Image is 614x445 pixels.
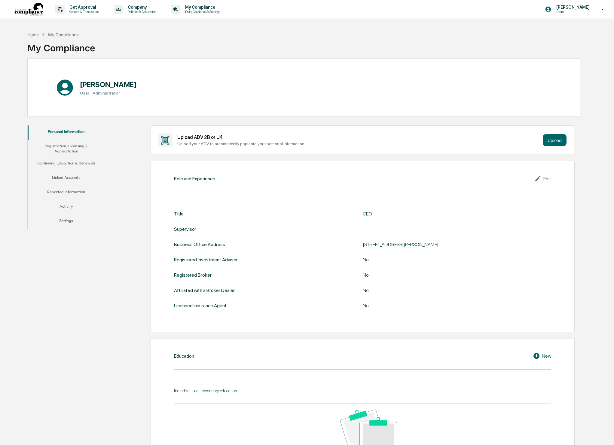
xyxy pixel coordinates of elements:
div: Registered Investment Adviser [174,257,238,263]
iframe: Open customer support [595,425,611,441]
button: Activity [28,200,105,215]
button: Linked Accounts [28,171,105,186]
div: Licensed Insurance Agent [174,303,227,308]
div: Education [174,353,194,359]
button: Personal Information [28,125,105,140]
img: logo [14,3,43,16]
div: [STREET_ADDRESS][PERSON_NAME] [363,242,513,247]
button: Settings [28,215,105,229]
div: Role and Experience [174,176,215,182]
div: Home [27,32,39,37]
div: No [363,287,513,293]
p: Policies & Documents [123,10,159,14]
p: Get Approval [65,5,102,10]
button: Upload [543,134,567,146]
div: Affiliated with a Broker Dealer [174,287,235,293]
p: Users [551,10,593,14]
div: Registered Broker [174,272,212,278]
h3: User | Administrator [80,91,137,95]
div: New [533,352,551,359]
button: Continuing Education & Renewals [28,157,105,171]
button: Reported Information [28,186,105,200]
p: My Compliance [180,5,223,10]
p: Data, Deadlines & Settings [180,10,223,14]
h1: [PERSON_NAME] [80,80,137,89]
div: No [363,272,513,278]
p: Content & Transactions [65,10,102,14]
div: My Compliance [48,32,79,37]
div: No [363,257,513,263]
div: Upload ADV 2B or U4 [177,134,540,140]
p: [PERSON_NAME] [551,5,593,10]
button: Registration, Licensing & Accreditation [28,140,105,157]
div: My Compliance [27,38,95,53]
div: Business Office Address [174,242,225,247]
div: Include all post-secondary education. [174,388,551,393]
div: Title [174,211,184,217]
div: Supervisor [174,226,196,232]
div: secondary tabs example [28,125,105,229]
div: CEO [363,211,513,217]
p: Company [123,5,159,10]
div: No [363,303,513,308]
div: Upload your ADV to automatically populate your personal information. [177,141,540,146]
div: Edit [534,175,551,182]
